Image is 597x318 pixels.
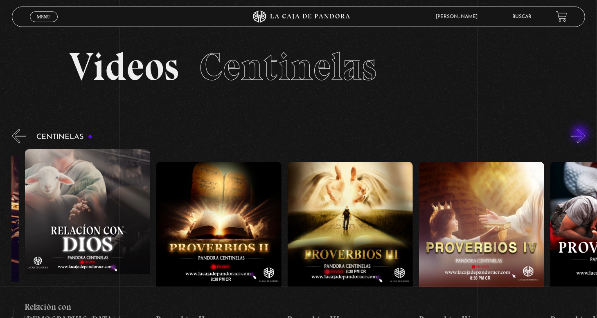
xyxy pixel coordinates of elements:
[571,129,585,143] button: Next
[432,14,486,19] span: [PERSON_NAME]
[512,14,532,19] a: Buscar
[34,21,54,27] span: Cerrar
[37,14,50,19] span: Menu
[36,133,92,141] h3: Centinelas
[12,129,26,143] button: Previous
[199,43,376,90] span: Centinelas
[556,11,567,22] a: View your shopping cart
[69,47,528,86] h2: Videos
